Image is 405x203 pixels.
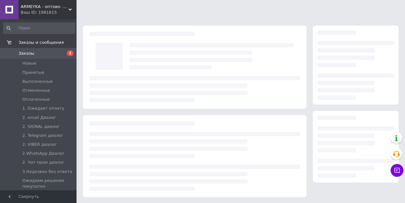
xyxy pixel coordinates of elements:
span: Заказы и сообщения [18,40,64,45]
span: 3.Недозвон без ответа [22,169,72,175]
span: Новые [22,60,36,66]
input: Поиск [3,22,75,34]
span: Выполненные [22,79,53,84]
span: Заказы [18,51,34,56]
span: 2. email Диалог [22,115,56,121]
span: Ожидаем решения покупател [22,178,75,189]
span: 2. Чат пром диалог [22,160,64,165]
div: Ваш ID: 1981615 [21,10,77,15]
span: Оплаченные [22,97,50,102]
span: 2.WhatsApp Диалог [22,151,65,156]
span: 2. VIBER диалог [22,142,57,147]
span: Принятые [22,70,44,75]
span: 2. Telegram диалог [22,133,63,138]
span: 2. SIGNAL диалог [22,124,60,129]
span: Отмененные [22,88,50,93]
span: 1. Ожидает оплату [22,105,64,111]
span: 2 [67,51,73,56]
span: ARMEYKA - оптово- розничная база- Военторг [21,4,69,10]
button: Чат с покупателем [391,164,403,177]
